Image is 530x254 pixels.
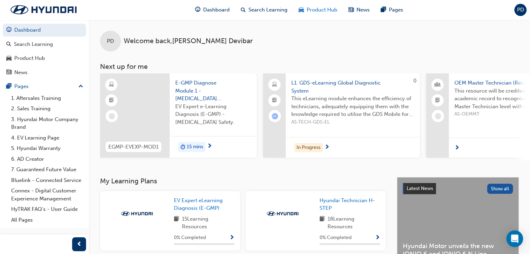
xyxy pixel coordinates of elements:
[413,78,416,84] span: 0
[109,80,114,89] span: learningResourceType_ELEARNING-icon
[3,22,86,80] button: DashboardSearch LearningProduct HubNews
[14,40,53,48] div: Search Learning
[3,2,84,17] img: Trak
[263,73,420,158] a: 0L1. GDS-eLearning Global Diagnostic SystemThis eLearning module enhances the efficiency of techn...
[6,70,11,76] span: news-icon
[195,6,200,14] span: guage-icon
[435,80,440,89] span: people-icon
[294,143,323,152] div: In Progress
[8,103,86,114] a: 2. Sales Training
[14,54,45,62] div: Product Hub
[381,6,386,14] span: pages-icon
[293,3,343,17] a: car-iconProduct Hub
[8,133,86,143] a: 4. EV Learning Page
[100,73,257,158] a: EGMP-EVEXP-MOD1E-GMP Diagnose Module 1 - [MEDICAL_DATA] SafetyEV Expert e-Learning Diagnosis (E-G...
[291,79,414,95] span: L1. GDS-eLearning Global Diagnostic System
[77,240,82,249] span: prev-icon
[403,183,513,194] a: Latest NewsShow all
[375,235,380,241] span: Show Progress
[8,143,86,154] a: 5. Hyundai Warranty
[174,197,223,212] span: EV Expert eLearning Diagnosis (E-GMP)
[78,82,83,91] span: up-icon
[14,69,28,77] div: News
[108,143,159,151] span: EGMP-EVEXP-MOD1
[174,197,235,212] a: EV Expert eLearning Diagnosis (E-GMP)
[190,3,235,17] a: guage-iconDashboard
[8,175,86,186] a: Bluelink - Connected Service
[375,3,409,17] a: pages-iconPages
[6,84,11,90] span: pages-icon
[8,154,86,165] a: 6. AD Creator
[328,215,380,231] span: 18 Learning Resources
[207,143,212,150] span: next-icon
[506,230,523,247] div: Open Intercom Messenger
[109,113,115,119] span: learningRecordVerb_NONE-icon
[3,38,86,51] a: Search Learning
[174,215,179,231] span: book-icon
[241,6,246,14] span: search-icon
[3,80,86,93] button: Pages
[6,27,11,33] span: guage-icon
[107,37,114,45] span: PD
[272,113,278,119] span: learningRecordVerb_ATTEMPT-icon
[89,63,530,71] h3: Next up for me
[272,80,277,89] span: laptop-icon
[291,95,414,118] span: This eLearning module enhances the efficiency of technicians, adequately equipping them with the ...
[407,185,433,191] span: Latest News
[348,6,354,14] span: news-icon
[356,6,370,14] span: News
[454,145,460,151] span: next-icon
[14,82,29,90] div: Pages
[229,235,235,241] span: Show Progress
[487,184,513,194] button: Show all
[3,24,86,37] a: Dashboard
[109,96,114,105] span: booktick-icon
[8,204,86,215] a: HyTRAK FAQ's - User Guide
[235,3,293,17] a: search-iconSearch Learning
[8,185,86,204] a: Connex - Digital Customer Experience Management
[320,197,375,212] span: Hyundai Technician H-STEP
[8,93,86,104] a: 1. Aftersales Training
[343,3,375,17] a: news-iconNews
[517,6,524,14] span: PD
[8,215,86,225] a: All Pages
[118,210,156,217] img: Trak
[375,233,380,242] button: Show Progress
[8,164,86,175] a: 7. Guaranteed Future Value
[229,233,235,242] button: Show Progress
[307,6,337,14] span: Product Hub
[100,177,386,185] h3: My Learning Plans
[3,52,86,65] a: Product Hub
[174,234,206,242] span: 0 % Completed
[389,6,403,14] span: Pages
[299,6,304,14] span: car-icon
[175,103,251,126] span: EV Expert e-Learning Diagnosis (E-GMP) - [MEDICAL_DATA] Safety.
[248,6,287,14] span: Search Learning
[291,118,414,126] span: AS-TECH-GDS-EL
[272,96,277,105] span: booktick-icon
[3,66,86,79] a: News
[320,215,325,231] span: book-icon
[514,4,527,16] button: PD
[6,41,11,48] span: search-icon
[180,143,185,152] span: duration-icon
[6,55,11,62] span: car-icon
[324,144,330,151] span: next-icon
[320,234,352,242] span: 0 % Completed
[8,114,86,133] a: 3. Hyundai Motor Company Brand
[124,37,253,45] span: Welcome back , [PERSON_NAME] Devibar
[187,143,203,151] span: 15 mins
[182,215,235,231] span: 15 Learning Resources
[320,197,380,212] a: Hyundai Technician H-STEP
[435,113,441,119] span: learningRecordVerb_NONE-icon
[203,6,230,14] span: Dashboard
[263,210,302,217] img: Trak
[435,96,440,105] span: booktick-icon
[175,79,251,103] span: E-GMP Diagnose Module 1 - [MEDICAL_DATA] Safety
